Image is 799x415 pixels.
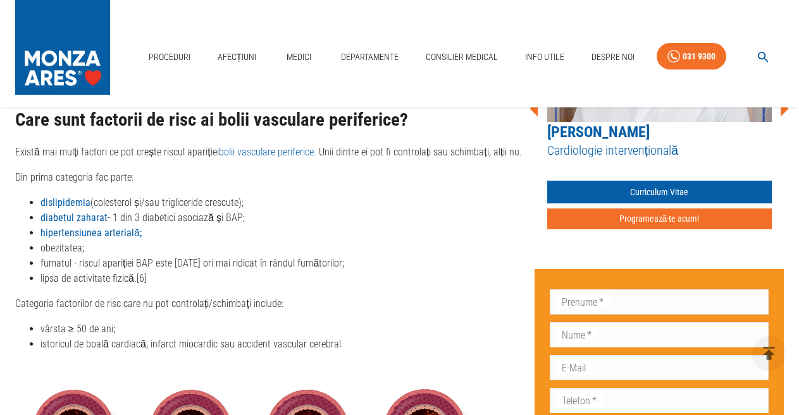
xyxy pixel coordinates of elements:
p: Din prima categoria fac parte: [15,170,524,185]
li: istoricul de boală cardiacă, infarct miocardic sau accident vascular cerebral. [40,337,524,352]
a: Medici [278,44,319,70]
div: 031 9300 [683,49,715,64]
li: - 1 din 3 diabetici asociază și BAP; [40,210,524,226]
a: diabetul zaharat [40,212,108,224]
button: Programează-te acum! [547,208,772,229]
a: Info Utile [520,44,569,70]
h2: Care sunt factorii de risc ai bolii vasculare periferice? [15,110,524,130]
a: hipertensiunea arterială; [40,227,142,239]
button: delete [752,336,786,371]
li: vârsta ≥ 50 de ani; [40,322,524,337]
a: Afecțiuni [213,44,262,70]
a: Despre Noi [586,44,640,70]
a: Consilier Medical [421,44,503,70]
a: Departamente [336,44,404,70]
a: [PERSON_NAME] [547,123,650,141]
a: dislipidemia [40,196,90,208]
p: Există mai mulți factori ce pot crește riscul apariției . Unii dintre ei pot fi controlați sau sc... [15,145,524,160]
a: Curriculum Vitae [547,181,772,204]
li: fumatul - riscul apariției BAP este [DATE] ori mai ridicat în rândul fumătorilor; [40,256,524,271]
li: lipsa de activitate fizică.[6] [40,271,524,286]
h5: Cardiologie intervențională [547,142,772,159]
p: Categoria factorilor de risc care nu pot controlați/schimbați include: [15,296,524,311]
a: 031 9300 [657,43,726,70]
li: (colesterol și/sau trigliceride crescute); [40,195,524,210]
li: obezitatea; [40,241,524,256]
a: bolii vasculare periferice [219,146,314,158]
a: Proceduri [144,44,195,70]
